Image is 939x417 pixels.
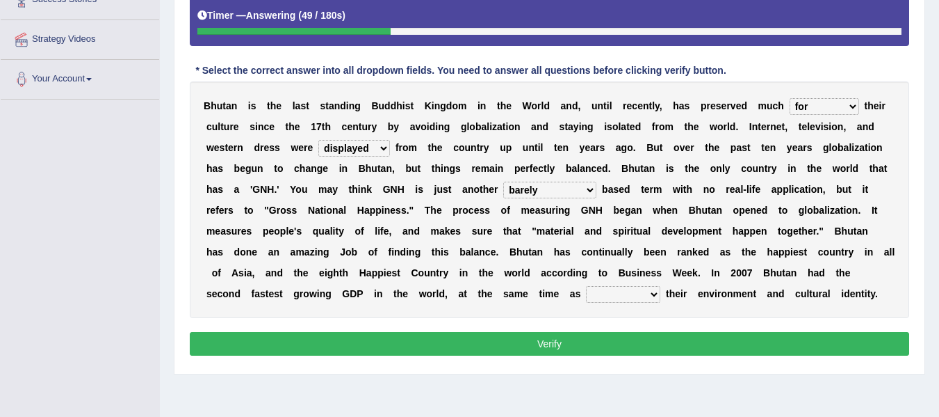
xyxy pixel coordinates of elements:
b: e [714,142,719,153]
b: s [269,142,275,153]
b: p [730,142,737,153]
b: n [237,142,243,153]
b: i [579,121,582,132]
b: e [874,100,879,111]
b: a [561,100,566,111]
b: a [679,100,685,111]
b: m [409,142,417,153]
b: l [610,100,612,111]
b: t [747,142,751,153]
b: t [503,121,506,132]
b: d [730,121,736,132]
b: a [844,142,849,153]
b: a [295,100,301,111]
b: c [263,121,269,132]
b: a [621,121,626,132]
b: r [881,100,885,111]
b: h [396,100,402,111]
b: . [735,121,738,132]
b: t [864,100,867,111]
b: b [475,121,482,132]
b: i [248,100,251,111]
b: a [736,142,742,153]
b: s [824,121,829,132]
b: , [843,121,846,132]
b: c [206,121,212,132]
b: e [736,100,742,111]
b: t [410,100,414,111]
b: l [487,121,489,132]
b: t [428,142,432,153]
b: r [767,121,770,132]
b: f [652,121,655,132]
b: r [803,142,806,153]
b: e [557,142,563,153]
b: o [831,121,838,132]
b: w [206,142,214,153]
b: e [437,142,443,153]
b: s [251,100,256,111]
b: r [260,142,263,153]
b: n [434,100,441,111]
b: a [305,163,311,174]
b: g [587,121,594,132]
b: u [224,121,230,132]
b: t [603,100,607,111]
b: B [371,100,378,111]
div: * Select the correct answer into all dropdown fields. You need to answer all questions before cli... [190,63,732,78]
b: h [431,142,437,153]
b: i [432,100,434,111]
b: a [797,142,803,153]
b: i [868,142,871,153]
b: n [582,121,588,132]
b: e [214,142,220,153]
b: n [562,142,569,153]
b: e [276,100,281,111]
b: , [578,100,580,111]
b: z [854,142,859,153]
b: s [607,121,612,132]
b: a [226,100,231,111]
b: e [234,121,239,132]
b: t [477,142,480,153]
b: , [785,121,787,132]
b: u [217,100,223,111]
b: t [322,121,325,132]
b: b [838,142,844,153]
b: w [710,121,717,132]
b: d [544,100,550,111]
b: o [508,121,514,132]
b: l [807,121,810,132]
b: c [453,142,459,153]
b: o [469,121,475,132]
b: n [537,121,543,132]
b: e [792,142,798,153]
b: r [368,121,371,132]
b: m [758,100,767,111]
b: i [506,121,509,132]
b: n [480,100,487,111]
b: d [254,142,260,153]
b: l [218,121,220,132]
b: n [752,121,758,132]
b: i [477,100,480,111]
b: g [823,142,829,153]
b: n [528,142,534,153]
b: w [291,142,298,153]
b: u [379,100,385,111]
b: t [626,121,630,132]
b: s [300,100,306,111]
b: e [627,100,632,111]
b: 1 [311,121,316,132]
b: m [458,100,466,111]
b: e [269,121,275,132]
b: K [425,100,432,111]
b: y [393,121,399,132]
b: h [206,163,213,174]
b: t [758,121,761,132]
b: s [599,142,605,153]
b: l [541,142,544,153]
b: r [707,100,710,111]
b: l [849,142,851,153]
b: t [220,121,224,132]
